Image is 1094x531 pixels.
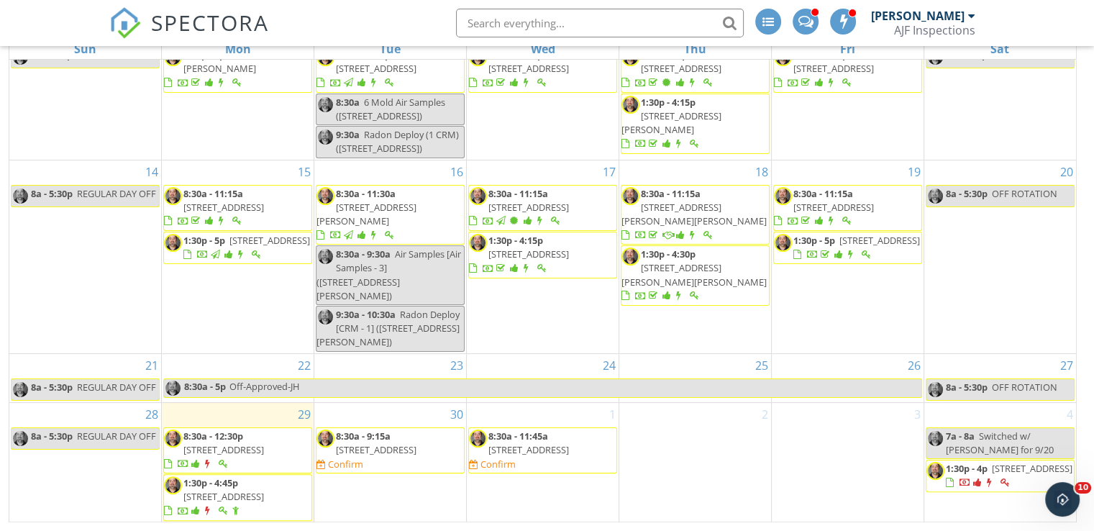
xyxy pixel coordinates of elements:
img: levi_k.jpg [316,96,334,114]
span: 9:30a [336,128,360,141]
td: Go to September 11, 2025 [619,22,771,160]
span: 8:30a - 9:30a [336,248,391,260]
img: levi_k.jpg [926,381,944,399]
a: 1:30p - 5p [STREET_ADDRESS] [163,232,312,264]
a: 8:30a - 9:15a [STREET_ADDRESS] Confirm [316,427,465,474]
span: 8:30a - 11:15a [488,187,548,200]
span: SPECTORA [151,7,269,37]
td: Go to September 30, 2025 [314,402,467,522]
span: 8:30a - 12:30p [183,430,243,442]
a: 8:30a - 11:15a [STREET_ADDRESS] [164,187,264,227]
a: Confirm [469,458,516,471]
img: levi_k.jpg [316,308,334,326]
td: Go to October 4, 2025 [924,402,1076,522]
span: [STREET_ADDRESS] [336,443,416,456]
a: Tuesday [377,39,404,59]
span: 8:30a [336,96,360,109]
div: Confirm [328,458,363,470]
span: Radon Deploy [CRM - 1] ([STREET_ADDRESS][PERSON_NAME]) [316,308,460,348]
img: levi_k.jpg [926,187,944,205]
a: Go to September 20, 2025 [1057,160,1076,183]
input: Search everything... [456,9,744,37]
span: [STREET_ADDRESS] [641,62,721,75]
img: levi_k.jpg [469,430,487,448]
span: 1:30p - 4:15p [488,234,543,247]
a: 1:30p - 4:15p [STREET_ADDRESS][PERSON_NAME] [621,96,721,150]
a: 8:30a - 12p [STREET_ADDRESS] [621,48,721,88]
span: Off-Approved-JH [229,380,299,393]
span: [STREET_ADDRESS] [229,234,310,247]
td: Go to October 1, 2025 [467,402,619,522]
a: Go to September 27, 2025 [1057,354,1076,377]
img: levi_k.jpg [316,128,334,146]
td: Go to September 8, 2025 [162,22,314,160]
span: [STREET_ADDRESS] [488,443,569,456]
a: 8:30a - 11:15a [STREET_ADDRESS] [773,185,922,232]
img: levi_k.jpg [926,430,944,448]
span: 8a - 5:30p [946,187,988,200]
img: levi_k.jpg [164,476,182,494]
a: 8:30a - 11:30a [STREET_ADDRESS][PERSON_NAME] [316,187,416,242]
a: 8:30a - 2:30p [STREET_ADDRESS] [469,48,569,88]
span: 8:30a - 11:45a [488,430,548,442]
td: Go to September 15, 2025 [162,160,314,353]
a: SPECTORA [109,19,269,50]
span: 8:30a - 11:30a [336,187,396,200]
img: levi_k.jpg [774,234,792,252]
td: Go to September 12, 2025 [771,22,924,160]
a: 8:30a - 2:45p [STREET_ADDRESS] [773,46,922,93]
span: [STREET_ADDRESS][PERSON_NAME] [621,109,721,136]
a: Go to October 3, 2025 [911,403,924,426]
td: Go to September 19, 2025 [771,160,924,353]
img: levi_k.jpg [316,187,334,205]
a: Friday [837,39,858,59]
a: 1:30p - 4:15p [STREET_ADDRESS] [469,234,569,274]
td: Go to October 2, 2025 [619,402,771,522]
span: [STREET_ADDRESS] [793,201,874,214]
span: 8a - 5:30p [31,187,73,200]
a: 8:30a - 2:30p [STREET_ADDRESS] [316,46,465,93]
span: 8a - 5:30p [31,381,73,394]
td: Go to September 29, 2025 [162,402,314,522]
span: [STREET_ADDRESS] [183,490,264,503]
a: Go to October 2, 2025 [759,403,771,426]
span: 8:30a - 11:15a [183,187,243,200]
img: levi_k.jpg [164,234,182,252]
td: Go to September 20, 2025 [924,160,1076,353]
img: levi_k.jpg [926,462,944,480]
span: REGULAR DAY OFF [77,187,156,200]
span: 1:30p - 4:15p [641,96,696,109]
a: 8:30a - 2:30p [STREET_ADDRESS] [468,46,617,93]
span: 8:30a - 11:15a [641,187,701,200]
span: [STREET_ADDRESS][PERSON_NAME][PERSON_NAME] [621,201,767,227]
span: [STREET_ADDRESS] [488,62,569,75]
a: 8:30a - 11:15a [STREET_ADDRESS][PERSON_NAME][PERSON_NAME] [621,185,770,245]
img: levi_k.jpg [12,381,29,399]
img: levi_k.jpg [164,430,182,448]
a: 8:30a - 12:30p [STREET_ADDRESS] [164,430,264,470]
a: Saturday [988,39,1012,59]
td: Go to September 23, 2025 [314,353,467,402]
td: Go to September 21, 2025 [9,353,162,402]
span: [STREET_ADDRESS] [488,201,569,214]
td: Go to September 16, 2025 [314,160,467,353]
td: Go to September 13, 2025 [924,22,1076,160]
a: 1:30p - 5p [STREET_ADDRESS][PERSON_NAME] [164,48,310,88]
a: Go to October 1, 2025 [606,403,619,426]
span: [STREET_ADDRESS][PERSON_NAME][PERSON_NAME] [621,261,767,288]
a: Go to September 29, 2025 [295,403,314,426]
a: Go to September 24, 2025 [600,354,619,377]
a: Go to September 28, 2025 [142,403,161,426]
div: Confirm [480,458,516,470]
a: Go to September 22, 2025 [295,354,314,377]
a: 8:30a - 11:45a [STREET_ADDRESS] Confirm [468,427,617,474]
span: [STREET_ADDRESS] [183,443,264,456]
a: 8:30a - 11:15a [STREET_ADDRESS] [774,187,874,227]
a: Confirm [316,458,363,471]
td: Go to September 10, 2025 [467,22,619,160]
a: Go to September 21, 2025 [142,354,161,377]
td: Go to October 3, 2025 [771,402,924,522]
a: 1:30p - 4p [STREET_ADDRESS] [946,462,1072,489]
a: 8:30a - 11:15a [STREET_ADDRESS] [468,185,617,232]
span: 8:30a - 11:15a [793,187,853,200]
